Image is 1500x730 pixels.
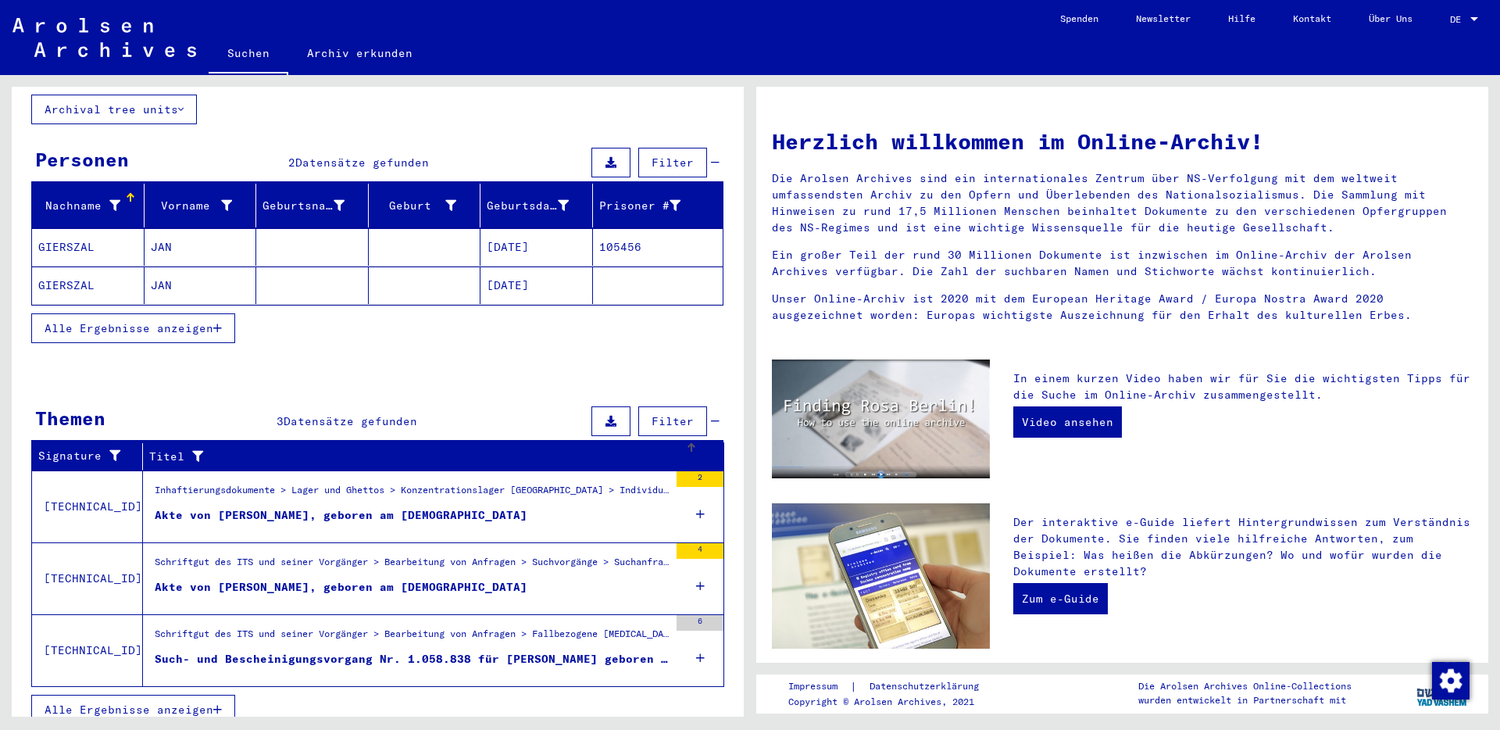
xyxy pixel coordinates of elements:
[32,184,145,227] mat-header-cell: Nachname
[677,543,723,559] div: 4
[149,449,685,465] div: Titel
[487,198,569,214] div: Geburtsdatum
[45,703,213,717] span: Alle Ergebnisse anzeigen
[772,170,1473,236] p: Die Arolsen Archives sind ein internationales Zentrum über NS-Verfolgung mit dem weltweit umfasse...
[38,198,120,214] div: Nachname
[151,198,233,214] div: Vorname
[1450,14,1467,25] span: DE
[857,678,998,695] a: Datenschutzerklärung
[288,34,431,72] a: Archiv erkunden
[35,145,129,174] div: Personen
[677,615,723,631] div: 6
[772,247,1473,280] p: Ein großer Teil der rund 30 Millionen Dokumente ist inzwischen im Online-Archiv der Arolsen Archi...
[38,448,123,464] div: Signature
[149,444,705,469] div: Titel
[480,184,593,227] mat-header-cell: Geburtsdatum
[145,228,257,266] mat-cell: JAN
[599,198,681,214] div: Prisoner #
[1138,679,1352,693] p: Die Arolsen Archives Online-Collections
[638,148,707,177] button: Filter
[1013,406,1122,438] a: Video ansehen
[31,695,235,725] button: Alle Ergebnisse anzeigen
[31,313,235,343] button: Alle Ergebnisse anzeigen
[32,614,143,686] td: [TECHNICAL_ID]
[295,156,429,170] span: Datensätze gefunden
[593,228,723,266] mat-cell: 105456
[788,678,850,695] a: Impressum
[1431,661,1469,699] div: Zustimmung ändern
[788,695,998,709] p: Copyright © Arolsen Archives, 2021
[256,184,369,227] mat-header-cell: Geburtsname
[1013,583,1108,614] a: Zum e-Guide
[32,542,143,614] td: [TECHNICAL_ID]
[262,193,368,218] div: Geburtsname
[1013,514,1473,580] p: Der interaktive e-Guide liefert Hintergrundwissen zum Verständnis der Dokumente. Sie finden viele...
[277,414,284,428] span: 3
[155,651,669,667] div: Such- und Bescheinigungsvorgang Nr. 1.058.838 für [PERSON_NAME] geboren [DEMOGRAPHIC_DATA]
[1013,370,1473,403] p: In einem kurzen Video haben wir für Sie die wichtigsten Tipps für die Suche im Online-Archiv zusa...
[369,184,481,227] mat-header-cell: Geburt‏
[45,321,213,335] span: Alle Ergebnisse anzeigen
[38,193,144,218] div: Nachname
[155,555,669,577] div: Schriftgut des ITS und seiner Vorgänger > Bearbeitung von Anfragen > Suchvorgänge > Suchanfragen ...
[652,414,694,428] span: Filter
[32,228,145,266] mat-cell: GIERSZAL
[480,267,593,304] mat-cell: [DATE]
[652,156,694,170] span: Filter
[262,198,345,214] div: Geburtsname
[480,228,593,266] mat-cell: [DATE]
[772,360,990,478] img: video.jpg
[38,444,142,469] div: Signature
[31,95,197,124] button: Archival tree units
[1138,693,1352,707] p: wurden entwickelt in Partnerschaft mit
[375,198,457,214] div: Geburt‏
[151,193,256,218] div: Vorname
[638,406,707,436] button: Filter
[155,483,669,505] div: Inhaftierungsdokumente > Lager und Ghettos > Konzentrationslager [GEOGRAPHIC_DATA] > Individuelle...
[32,267,145,304] mat-cell: GIERSZAL
[32,471,143,542] td: [TECHNICAL_ID]
[284,414,417,428] span: Datensätze gefunden
[375,193,480,218] div: Geburt‏
[788,678,998,695] div: |
[155,627,669,649] div: Schriftgut des ITS und seiner Vorgänger > Bearbeitung von Anfragen > Fallbezogene [MEDICAL_DATA] ...
[599,193,705,218] div: Prisoner #
[145,184,257,227] mat-header-cell: Vorname
[1413,674,1472,713] img: yv_logo.png
[288,156,295,170] span: 2
[12,18,196,57] img: Arolsen_neg.svg
[35,404,105,432] div: Themen
[209,34,288,75] a: Suchen
[155,579,527,596] div: Akte von [PERSON_NAME], geboren am [DEMOGRAPHIC_DATA]
[1432,662,1470,700] img: Zustimmung ändern
[487,193,592,218] div: Geburtsdatum
[772,291,1473,324] p: Unser Online-Archiv ist 2020 mit dem European Heritage Award / Europa Nostra Award 2020 ausgezeic...
[772,125,1473,158] h1: Herzlich willkommen im Online-Archiv!
[772,503,990,649] img: eguide.jpg
[593,184,723,227] mat-header-cell: Prisoner #
[145,267,257,304] mat-cell: JAN
[155,507,527,524] div: Akte von [PERSON_NAME], geboren am [DEMOGRAPHIC_DATA]
[677,471,723,487] div: 2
